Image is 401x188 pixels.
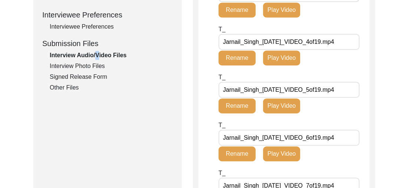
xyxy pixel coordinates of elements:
button: Play Video [263,3,300,17]
div: Interviewee Preferences [50,22,173,31]
div: Interviewee Preferences [42,9,173,20]
span: T_ [218,170,226,176]
div: Submission Files [42,38,173,49]
div: Interview Audio/Video Files [50,51,173,60]
div: Signed Release Form [50,72,173,81]
button: Rename [218,3,256,17]
button: Play Video [263,146,300,161]
button: Play Video [263,51,300,65]
span: T_ [218,26,226,32]
button: Rename [218,51,256,65]
button: Rename [218,146,256,161]
button: Rename [218,98,256,113]
div: Interview Photo Files [50,62,173,71]
span: T_ [218,74,226,80]
span: T_ [218,122,226,128]
button: Play Video [263,98,300,113]
div: Other Files [50,83,173,92]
